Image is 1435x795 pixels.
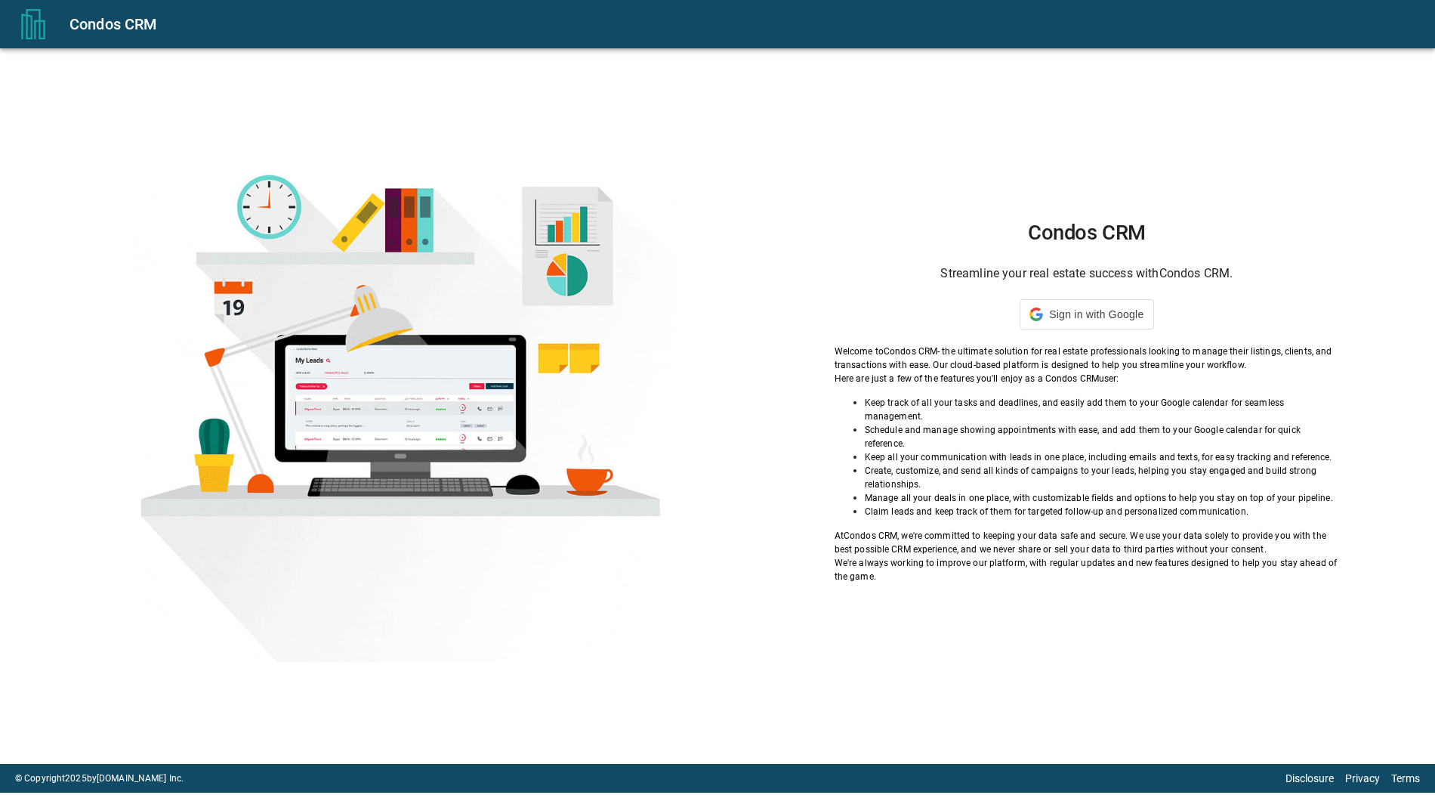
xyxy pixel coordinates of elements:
[15,772,184,785] p: © Copyright 2025 by
[865,505,1339,518] p: Claim leads and keep track of them for targeted follow-up and personalized communication.
[835,372,1339,385] p: Here are just a few of the features you'll enjoy as a Condos CRM user:
[97,773,184,784] a: [DOMAIN_NAME] Inc.
[835,345,1339,372] p: Welcome to Condos CRM - the ultimate solution for real estate professionals looking to manage the...
[865,423,1339,450] p: Schedule and manage showing appointments with ease, and add them to your Google calendar for quic...
[865,450,1339,464] p: Keep all your communication with leads in one place, including emails and texts, for easy trackin...
[865,491,1339,505] p: Manage all your deals in one place, with customizable fields and options to help you stay on top ...
[835,529,1339,556] p: At Condos CRM , we're committed to keeping your data safe and secure. We use your data solely to ...
[835,263,1339,284] h6: Streamline your real estate success with Condos CRM .
[835,556,1339,583] p: We're always working to improve our platform, with regular updates and new features designed to h...
[1285,772,1334,784] a: Disclosure
[865,464,1339,491] p: Create, customize, and send all kinds of campaigns to your leads, helping you stay engaged and bu...
[69,12,1417,36] div: Condos CRM
[1391,772,1420,784] a: Terms
[865,396,1339,423] p: Keep track of all your tasks and deadlines, and easily add them to your Google calendar for seaml...
[1049,308,1143,320] span: Sign in with Google
[1020,299,1153,329] div: Sign in with Google
[835,221,1339,245] h1: Condos CRM
[1345,772,1380,784] a: Privacy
